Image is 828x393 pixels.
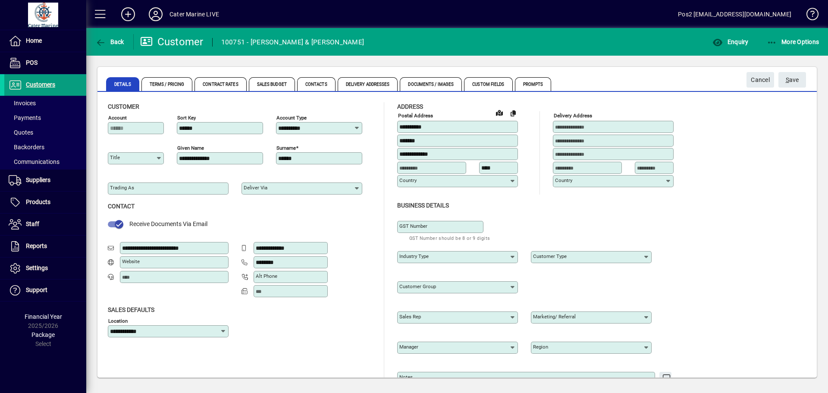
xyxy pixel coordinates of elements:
[256,273,277,279] mat-label: Alt Phone
[515,77,552,91] span: Prompts
[108,318,128,324] mat-label: Location
[746,72,774,88] button: Cancel
[800,2,817,30] a: Knowledge Base
[9,158,60,165] span: Communications
[9,100,36,107] span: Invoices
[710,34,750,50] button: Enquiry
[4,154,86,169] a: Communications
[399,223,427,229] mat-label: GST Number
[4,258,86,279] a: Settings
[194,77,246,91] span: Contract Rates
[399,253,429,259] mat-label: Industry type
[533,253,567,259] mat-label: Customer type
[108,103,139,110] span: Customer
[4,125,86,140] a: Quotes
[26,198,50,205] span: Products
[506,106,520,120] button: Copy to Delivery address
[778,72,806,88] button: Save
[678,7,791,21] div: Pos2 [EMAIL_ADDRESS][DOMAIN_NAME]
[4,96,86,110] a: Invoices
[765,34,822,50] button: More Options
[108,203,135,210] span: Contact
[140,35,204,49] div: Customer
[106,77,139,91] span: Details
[399,344,418,350] mat-label: Manager
[177,115,196,121] mat-label: Sort key
[26,37,42,44] span: Home
[399,314,421,320] mat-label: Sales rep
[464,77,512,91] span: Custom Fields
[93,34,126,50] button: Back
[786,76,789,83] span: S
[108,115,127,121] mat-label: Account
[26,242,47,249] span: Reports
[4,214,86,235] a: Staff
[26,176,50,183] span: Suppliers
[751,73,770,87] span: Cancel
[533,314,576,320] mat-label: Marketing/ Referral
[244,185,267,191] mat-label: Deliver via
[9,144,44,151] span: Backorders
[4,192,86,213] a: Products
[786,73,799,87] span: ave
[26,220,39,227] span: Staff
[221,35,364,49] div: 100751 - [PERSON_NAME] & [PERSON_NAME]
[95,38,124,45] span: Back
[142,6,169,22] button: Profile
[31,331,55,338] span: Package
[4,140,86,154] a: Backorders
[4,52,86,74] a: POS
[4,280,86,301] a: Support
[26,59,38,66] span: POS
[397,202,449,209] span: Business details
[400,77,462,91] span: Documents / Images
[492,106,506,119] a: View on map
[533,344,548,350] mat-label: Region
[110,154,120,160] mat-label: Title
[397,103,423,110] span: Address
[177,145,204,151] mat-label: Given name
[9,129,33,136] span: Quotes
[141,77,193,91] span: Terms / Pricing
[108,306,154,313] span: Sales defaults
[110,185,134,191] mat-label: Trading as
[169,7,219,21] div: Cater Marine LIVE
[276,145,296,151] mat-label: Surname
[297,77,336,91] span: Contacts
[25,313,62,320] span: Financial Year
[399,374,413,380] mat-label: Notes
[4,170,86,191] a: Suppliers
[9,114,41,121] span: Payments
[129,220,207,227] span: Receive Documents Via Email
[26,264,48,271] span: Settings
[399,177,417,183] mat-label: Country
[249,77,295,91] span: Sales Budget
[4,110,86,125] a: Payments
[276,115,307,121] mat-label: Account Type
[4,30,86,52] a: Home
[712,38,748,45] span: Enquiry
[399,283,436,289] mat-label: Customer group
[767,38,819,45] span: More Options
[555,177,572,183] mat-label: Country
[409,233,490,243] mat-hint: GST Number should be 8 or 9 digits
[114,6,142,22] button: Add
[86,34,134,50] app-page-header-button: Back
[4,236,86,257] a: Reports
[26,81,55,88] span: Customers
[26,286,47,293] span: Support
[122,258,140,264] mat-label: Website
[338,77,398,91] span: Delivery Addresses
